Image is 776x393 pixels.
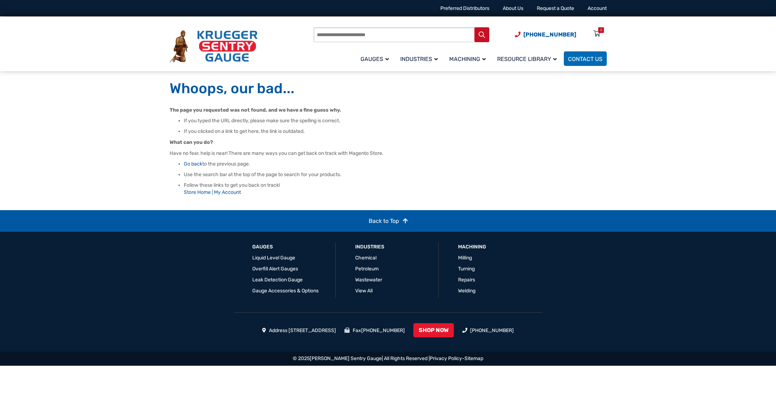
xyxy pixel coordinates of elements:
a: Leak Detection Gauge [252,277,303,283]
div: 0 [600,27,602,33]
img: Krueger Sentry Gauge [170,30,258,63]
h1: Whoops, our bad... [170,80,607,97]
p: Have no fear, help is near! There are many ways you can get back on track with Magento Store. [170,150,607,157]
a: Preferred Distributors [440,5,489,11]
a: View All [355,288,373,294]
a: Repairs [458,277,475,283]
span: | [212,189,213,195]
li: Follow these links to get you back on track! [184,182,607,196]
li: Fax [345,327,405,334]
strong: The page you requested was not found, and we have a fine guess why. [170,107,341,113]
a: [PHONE_NUMBER] [470,327,514,333]
a: Petroleum [355,266,379,272]
a: My Account [214,189,241,195]
a: Go back [184,161,202,167]
span: Contact Us [568,56,602,62]
a: Machining [458,243,486,251]
li: If you clicked on a link to get here, the link is outdated. [184,128,607,135]
a: Chemical [355,255,376,261]
li: Address [STREET_ADDRESS] [262,327,336,334]
a: About Us [503,5,523,11]
strong: What can you do? [170,139,213,145]
span: Resource Library [497,56,557,62]
a: Industries [355,243,384,251]
a: Overfill Alert Gauges [252,266,298,272]
span: Industries [400,56,438,62]
a: Welding [458,288,475,294]
span: Gauges [361,56,389,62]
a: Store Home [184,189,211,195]
a: Privacy Policy [430,355,462,361]
a: Sitemap [464,355,483,361]
a: Milling [458,255,472,261]
a: Turning [458,266,475,272]
a: Gauge Accessories & Options [252,288,319,294]
a: Account [588,5,607,11]
a: [PERSON_NAME] Sentry Gauge [310,355,382,361]
a: Request a Quote [537,5,574,11]
a: Contact Us [564,51,607,66]
a: Industries [396,50,445,67]
a: Gauges [356,50,396,67]
a: Liquid Level Gauge [252,255,295,261]
span: Machining [449,56,486,62]
li: If you typed the URL directly, please make sure the spelling is correct. [184,117,607,124]
a: SHOP NOW [413,323,454,337]
li: to the previous page. [184,161,607,168]
span: [PHONE_NUMBER] [523,31,576,38]
a: Machining [445,50,493,67]
a: Phone Number (920) 434-8860 [515,30,576,39]
a: Wastewater [355,277,382,283]
a: GAUGES [252,243,273,251]
a: Resource Library [493,50,564,67]
li: Use the search bar at the top of the page to search for your products. [184,171,607,178]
